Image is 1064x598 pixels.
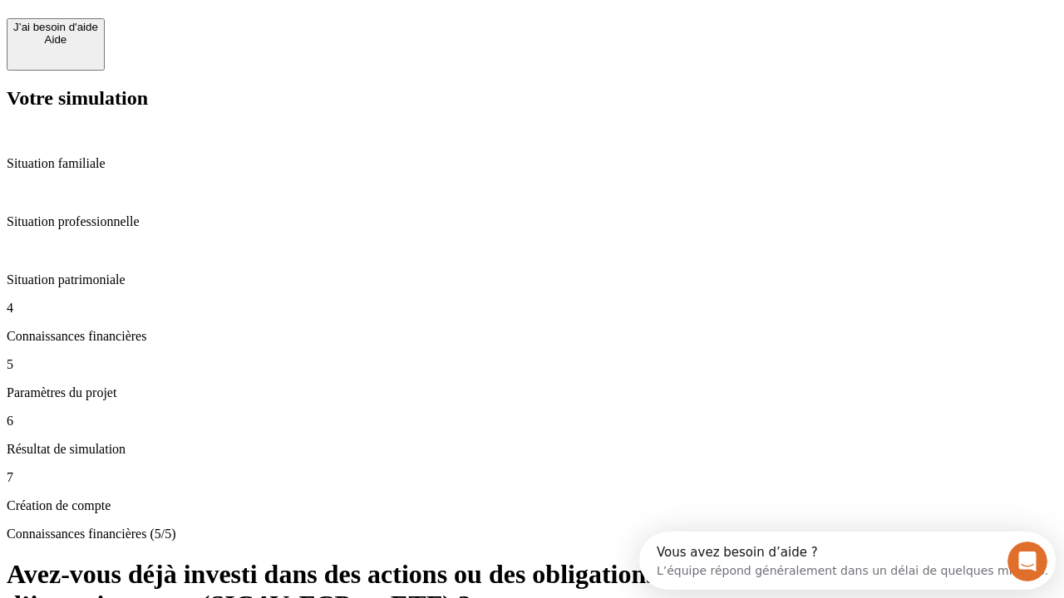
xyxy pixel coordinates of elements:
iframe: Intercom live chat [1007,542,1047,581]
div: J’ai besoin d'aide [13,21,98,33]
p: 4 [7,301,1057,316]
p: 7 [7,470,1057,485]
p: Connaissances financières [7,329,1057,344]
div: Vous avez besoin d’aide ? [17,14,409,27]
p: 5 [7,357,1057,372]
p: Résultat de simulation [7,442,1057,457]
p: Situation patrimoniale [7,272,1057,287]
p: Paramètres du projet [7,385,1057,400]
div: Ouvrir le Messenger Intercom [7,7,458,52]
p: Situation familiale [7,156,1057,171]
p: 6 [7,414,1057,429]
iframe: Intercom live chat discovery launcher [639,532,1056,590]
p: Situation professionnelle [7,214,1057,229]
p: Création de compte [7,498,1057,513]
button: J’ai besoin d'aideAide [7,18,105,71]
div: L’équipe répond généralement dans un délai de quelques minutes. [17,27,409,45]
p: Connaissances financières (5/5) [7,527,1057,542]
div: Aide [13,33,98,46]
h2: Votre simulation [7,87,1057,110]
